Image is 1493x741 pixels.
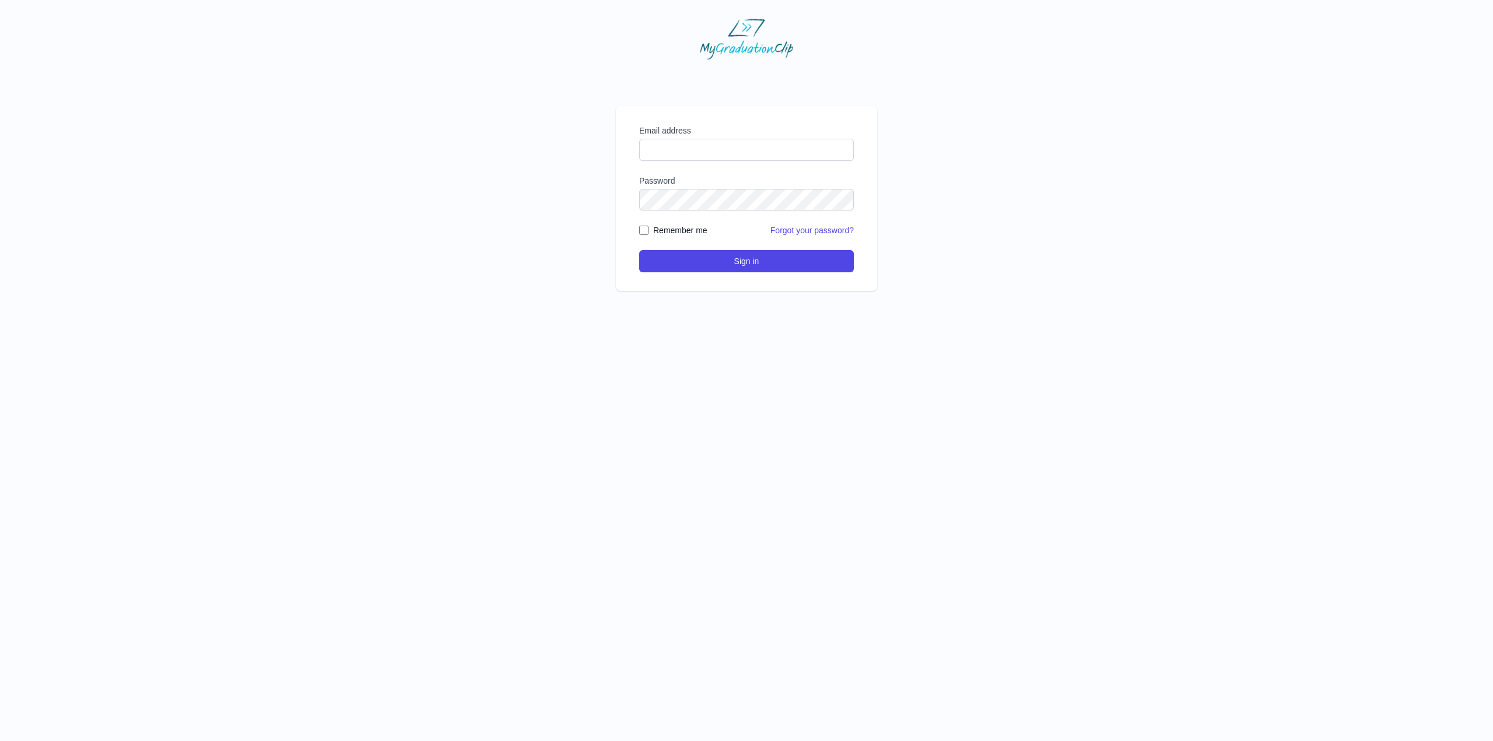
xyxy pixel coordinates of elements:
[770,226,854,235] a: Forgot your password?
[639,250,854,272] button: Sign in
[653,224,707,236] label: Remember me
[700,19,793,59] img: MyGraduationClip
[639,175,854,187] label: Password
[639,125,854,136] label: Email address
